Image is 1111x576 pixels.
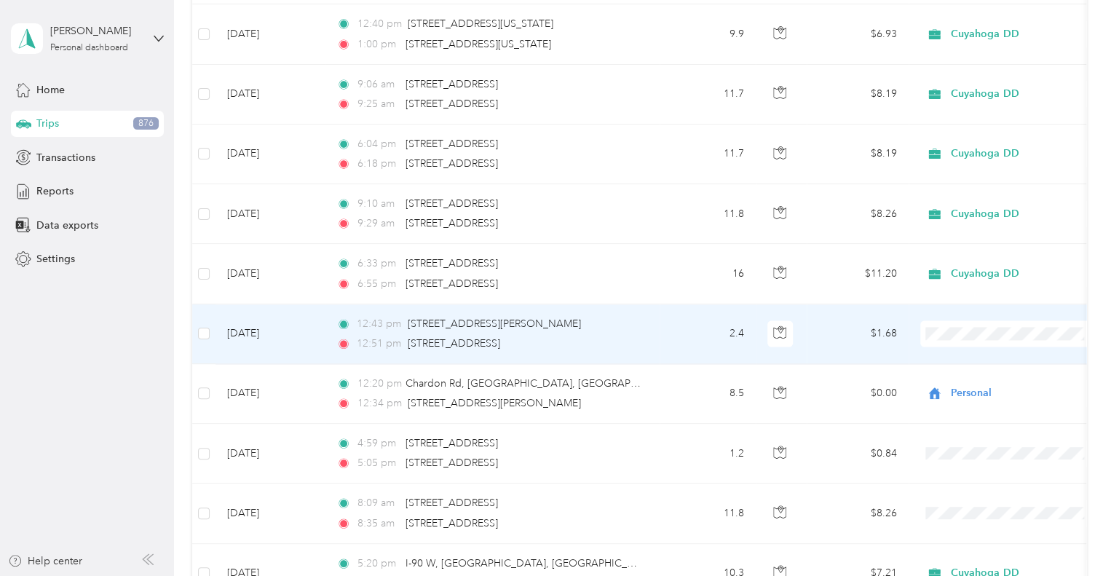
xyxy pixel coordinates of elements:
[406,557,767,569] span: I-90 W, [GEOGRAPHIC_DATA], [GEOGRAPHIC_DATA], [GEOGRAPHIC_DATA]
[216,424,325,484] td: [DATE]
[357,276,398,292] span: 6:55 pm
[660,65,756,125] td: 11.7
[406,38,551,50] span: [STREET_ADDRESS][US_STATE]
[660,184,756,244] td: 11.8
[357,96,398,112] span: 9:25 am
[50,23,141,39] div: [PERSON_NAME]
[133,117,159,130] span: 876
[951,206,1084,222] span: Cuyahoga DD
[357,516,398,532] span: 8:35 am
[406,217,498,229] span: [STREET_ADDRESS]
[406,257,498,269] span: [STREET_ADDRESS]
[216,364,325,424] td: [DATE]
[357,216,398,232] span: 9:29 am
[36,184,74,199] span: Reports
[406,138,498,150] span: [STREET_ADDRESS]
[36,116,59,131] span: Trips
[357,556,398,572] span: 5:20 pm
[807,364,909,424] td: $0.00
[406,98,498,110] span: [STREET_ADDRESS]
[50,44,128,52] div: Personal dashboard
[357,435,398,451] span: 4:59 pm
[357,336,401,352] span: 12:51 pm
[406,437,498,449] span: [STREET_ADDRESS]
[36,150,95,165] span: Transactions
[357,16,401,32] span: 12:40 pm
[408,337,500,350] span: [STREET_ADDRESS]
[406,197,498,210] span: [STREET_ADDRESS]
[660,304,756,364] td: 2.4
[951,86,1084,102] span: Cuyahoga DD
[406,457,498,469] span: [STREET_ADDRESS]
[357,495,398,511] span: 8:09 am
[660,4,756,64] td: 9.9
[357,256,398,272] span: 6:33 pm
[807,125,909,184] td: $8.19
[357,196,398,212] span: 9:10 am
[357,76,398,92] span: 9:06 am
[807,4,909,64] td: $6.93
[408,317,581,330] span: [STREET_ADDRESS][PERSON_NAME]
[216,65,325,125] td: [DATE]
[36,82,65,98] span: Home
[357,395,401,411] span: 12:34 pm
[216,4,325,64] td: [DATE]
[807,304,909,364] td: $1.68
[951,266,1084,282] span: Cuyahoga DD
[807,244,909,304] td: $11.20
[216,125,325,184] td: [DATE]
[357,455,398,471] span: 5:05 pm
[660,125,756,184] td: 11.7
[807,424,909,484] td: $0.84
[216,484,325,543] td: [DATE]
[807,484,909,543] td: $8.26
[408,397,581,409] span: [STREET_ADDRESS][PERSON_NAME]
[357,36,398,52] span: 1:00 pm
[807,65,909,125] td: $8.19
[357,136,398,152] span: 6:04 pm
[408,17,553,30] span: [STREET_ADDRESS][US_STATE]
[8,553,82,569] button: Help center
[951,146,1084,162] span: Cuyahoga DD
[660,244,756,304] td: 16
[216,304,325,364] td: [DATE]
[406,517,498,529] span: [STREET_ADDRESS]
[807,184,909,244] td: $8.26
[406,497,498,509] span: [STREET_ADDRESS]
[660,364,756,424] td: 8.5
[36,251,75,267] span: Settings
[660,484,756,543] td: 11.8
[216,184,325,244] td: [DATE]
[216,244,325,304] td: [DATE]
[660,424,756,484] td: 1.2
[357,316,401,332] span: 12:43 pm
[406,377,683,390] span: Chardon Rd, [GEOGRAPHIC_DATA], [GEOGRAPHIC_DATA]
[357,156,398,172] span: 6:18 pm
[951,26,1084,42] span: Cuyahoga DD
[1029,494,1111,576] iframe: Everlance-gr Chat Button Frame
[406,78,498,90] span: [STREET_ADDRESS]
[357,376,398,392] span: 12:20 pm
[406,157,498,170] span: [STREET_ADDRESS]
[406,277,498,290] span: [STREET_ADDRESS]
[36,218,98,233] span: Data exports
